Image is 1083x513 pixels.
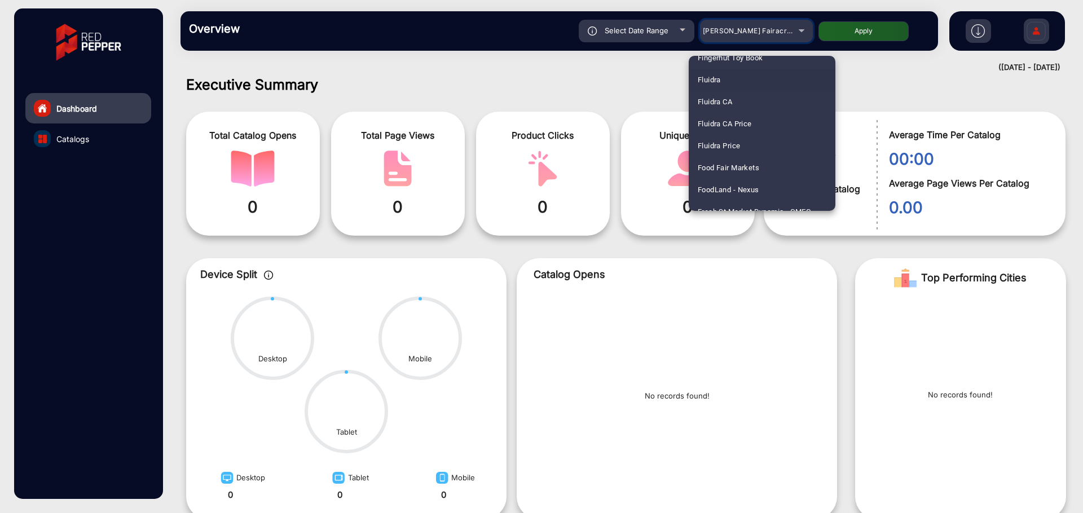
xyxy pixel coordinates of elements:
span: Fingerhut Toy Book [698,47,763,69]
span: Fluidra CA Price [698,113,752,135]
span: Fluidra CA [698,91,732,113]
span: FoodLand - Nexus [698,179,759,201]
span: Fluidra Price [698,135,740,157]
span: Fluidra [698,69,721,91]
span: Fresh St Market Dynamic - GMFG [698,201,811,223]
span: Food Fair Markets [698,157,759,179]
